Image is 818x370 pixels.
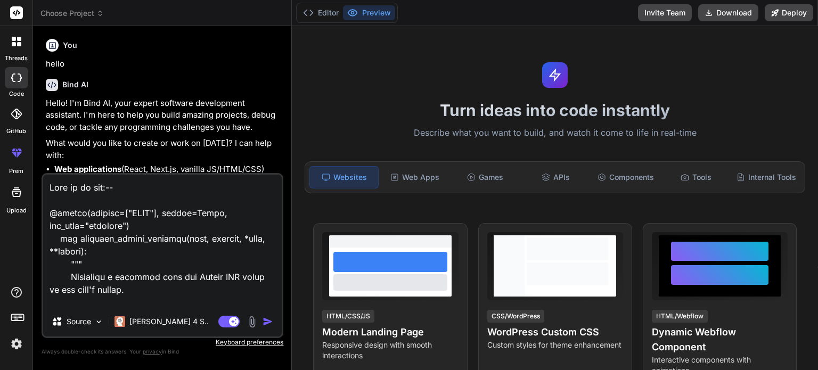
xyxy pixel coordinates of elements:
[129,316,209,327] p: [PERSON_NAME] 4 S..
[487,340,623,350] p: Custom styles for theme enhancement
[63,40,77,51] h6: You
[263,316,273,327] img: icon
[62,79,88,90] h6: Bind AI
[7,335,26,353] img: settings
[521,166,590,188] div: APIs
[698,4,758,21] button: Download
[343,5,395,20] button: Preview
[46,137,281,161] p: What would you like to create or work on [DATE]? I can help with:
[765,4,813,21] button: Deploy
[246,316,258,328] img: attachment
[42,347,283,357] p: Always double-check its answers. Your in Bind
[309,166,379,188] div: Websites
[54,163,281,176] li: (React, Next.js, vanilla JS/HTML/CSS)
[9,89,24,98] label: code
[46,58,281,70] p: hello
[322,310,374,323] div: HTML/CSS/JS
[46,97,281,134] p: Hello! I'm Bind AI, your expert software development assistant. I'm here to help you build amazin...
[40,8,104,19] span: Choose Project
[652,325,788,355] h4: Dynamic Webflow Component
[298,101,812,120] h1: Turn ideas into code instantly
[451,166,519,188] div: Games
[322,340,458,361] p: Responsive design with smooth interactions
[732,166,800,188] div: Internal Tools
[638,4,692,21] button: Invite Team
[322,325,458,340] h4: Modern Landing Page
[67,316,91,327] p: Source
[381,166,449,188] div: Web Apps
[592,166,660,188] div: Components
[54,164,121,174] strong: Web applications
[662,166,730,188] div: Tools
[5,54,28,63] label: threads
[652,310,708,323] div: HTML/Webflow
[6,206,27,215] label: Upload
[114,316,125,327] img: Claude 4 Sonnet
[487,310,544,323] div: CSS/WordPress
[298,126,812,140] p: Describe what you want to build, and watch it come to life in real-time
[143,348,162,355] span: privacy
[6,127,26,136] label: GitHub
[42,338,283,347] p: Keyboard preferences
[94,317,103,326] img: Pick Models
[9,167,23,176] label: prem
[487,325,623,340] h4: WordPress Custom CSS
[299,5,343,20] button: Editor
[43,175,282,307] textarea: Lore ip do sit:-- @ametco(adipisc=["ELIT"], seddoe=Tempo, inc_utla="etdolore") mag aliquaen_admin...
